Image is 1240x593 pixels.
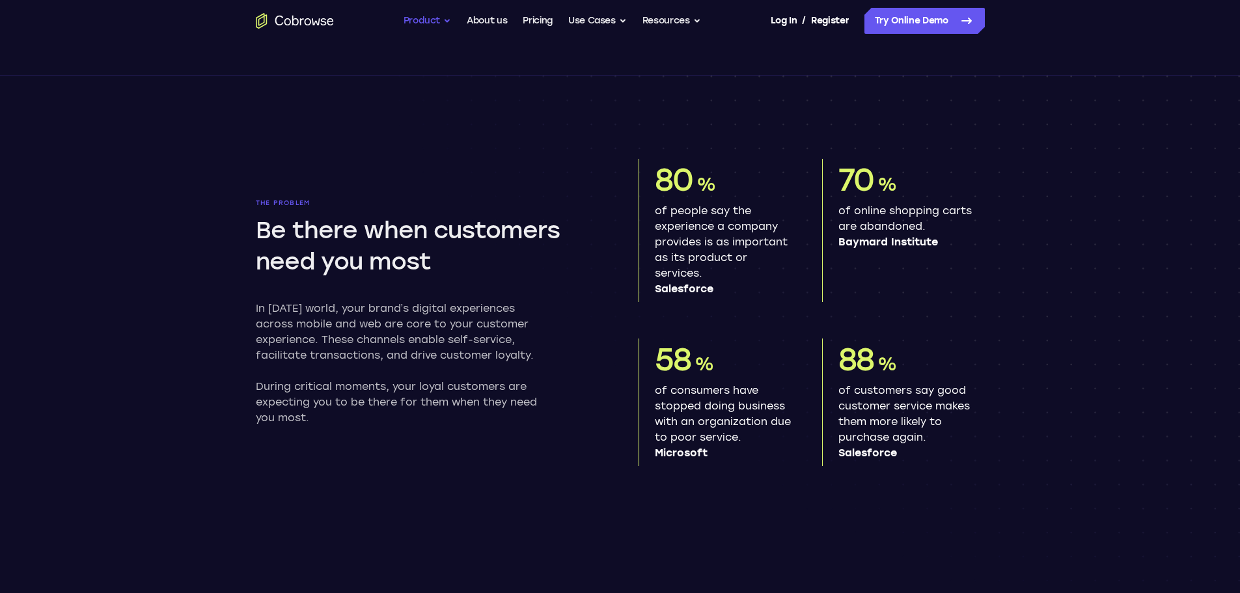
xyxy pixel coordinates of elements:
[838,203,974,250] p: of online shopping carts are abandoned.
[523,8,553,34] a: Pricing
[838,340,875,378] span: 88
[877,173,896,195] span: %
[256,199,602,207] p: The problem
[467,8,507,34] a: About us
[256,379,550,426] p: During critical moments, your loyal customers are expecting you to be there for them when they ne...
[838,383,974,461] p: of customers say good customer service makes them more likely to purchase again.
[695,353,713,375] span: %
[256,301,550,363] p: In [DATE] world, your brand’s digital experiences across mobile and web are core to your customer...
[864,8,985,34] a: Try Online Demo
[642,8,701,34] button: Resources
[838,234,974,250] span: Baymard Institute
[877,353,896,375] span: %
[802,13,806,29] span: /
[838,161,875,199] span: 70
[655,383,791,461] p: of consumers have stopped doing business with an organization due to poor service.
[256,215,597,277] h2: Be there when customers need you most
[771,8,797,34] a: Log In
[404,8,452,34] button: Product
[838,445,974,461] span: Salesforce
[655,203,791,297] p: of people say the experience a company provides is as important as its product or services.
[655,340,692,378] span: 58
[568,8,627,34] button: Use Cases
[655,161,694,199] span: 80
[655,281,791,297] span: Salesforce
[256,13,334,29] a: Go to the home page
[696,173,715,195] span: %
[655,445,791,461] span: Microsoft
[811,8,849,34] a: Register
